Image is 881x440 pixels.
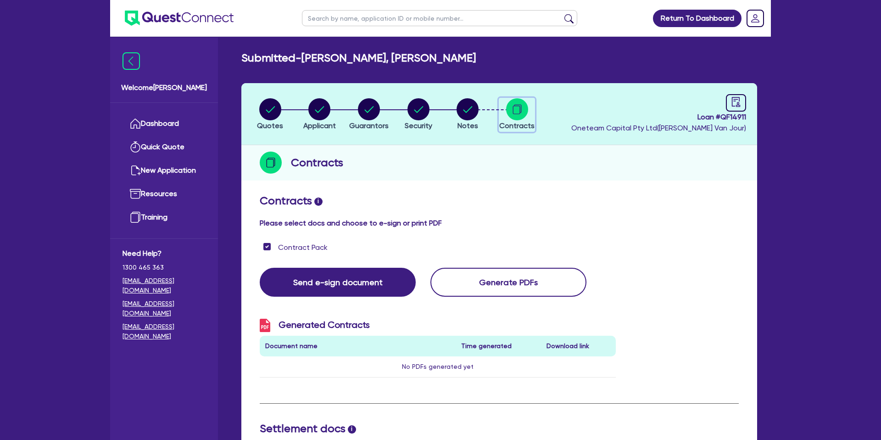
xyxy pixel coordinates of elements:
span: Security [405,121,432,130]
span: Quotes [257,121,283,130]
span: audit [731,97,741,107]
span: 1300 465 363 [123,263,206,272]
span: i [348,425,356,434]
h3: Generated Contracts [260,319,616,332]
a: Resources [123,182,206,206]
span: i [314,197,323,206]
button: Applicant [303,98,336,132]
img: new-application [130,165,141,176]
th: Time generated [456,336,541,356]
h2: Settlement docs [260,422,739,435]
span: Guarantors [349,121,389,130]
a: Dropdown toggle [743,6,767,30]
a: [EMAIL_ADDRESS][DOMAIN_NAME] [123,276,206,295]
img: step-icon [260,152,282,174]
span: Welcome [PERSON_NAME] [121,82,207,93]
button: Security [404,98,433,132]
button: Send e-sign document [260,268,416,297]
th: Document name [260,336,456,356]
img: training [130,212,141,223]
a: New Application [123,159,206,182]
img: icon-pdf [260,319,270,332]
button: Guarantors [349,98,389,132]
img: resources [130,188,141,199]
input: Search by name, application ID or mobile number... [302,10,577,26]
img: quest-connect-logo-blue [125,11,234,26]
span: Oneteam Capital Pty Ltd ( [PERSON_NAME] Van Jour ) [571,124,746,132]
label: Contract Pack [278,242,328,253]
h2: Contracts [260,194,739,208]
a: audit [726,94,746,112]
h2: Contracts [291,154,343,171]
a: Dashboard [123,112,206,135]
button: Notes [456,98,479,132]
h4: Please select docs and choose to e-sign or print PDF [260,219,739,227]
h2: Submitted - [PERSON_NAME], [PERSON_NAME] [241,51,476,65]
img: quick-quote [130,141,141,152]
button: Contracts [499,98,535,132]
span: Applicant [303,121,336,130]
span: Need Help? [123,248,206,259]
a: Return To Dashboard [653,10,742,27]
a: Training [123,206,206,229]
a: [EMAIL_ADDRESS][DOMAIN_NAME] [123,322,206,341]
img: icon-menu-close [123,52,140,70]
button: Quotes [256,98,284,132]
th: Download link [541,336,616,356]
span: Loan # QF14911 [571,112,746,123]
a: [EMAIL_ADDRESS][DOMAIN_NAME] [123,299,206,318]
span: Notes [457,121,478,130]
td: No PDFs generated yet [260,356,616,378]
span: Contracts [499,121,535,130]
button: Generate PDFs [430,268,586,297]
a: Quick Quote [123,135,206,159]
